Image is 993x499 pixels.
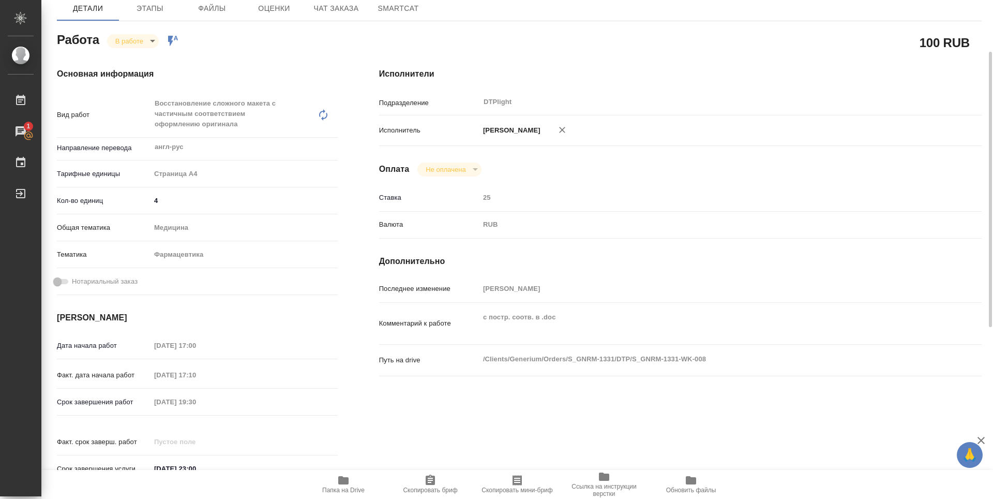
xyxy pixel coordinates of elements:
textarea: /Clients/Generium/Orders/S_GNRM-1331/DTP/S_GNRM-1331-WK-008 [479,350,931,368]
span: Нотариальный заказ [72,276,138,287]
button: Ссылка на инструкции верстки [561,470,648,499]
p: Путь на drive [379,355,479,365]
span: Папка на Drive [322,487,365,494]
p: Последнее изменение [379,284,479,294]
div: В работе [107,34,159,48]
p: [PERSON_NAME] [479,125,540,136]
textarea: с постр. соотв. в .doc [479,309,931,336]
span: Файлы [187,2,237,15]
p: Направление перевода [57,143,151,153]
button: 🙏 [957,442,983,468]
span: SmartCat [373,2,423,15]
input: Пустое поле [479,190,931,205]
p: Комментарий к работе [379,318,479,329]
div: Медицина [151,219,338,237]
input: Пустое поле [151,434,241,449]
span: 🙏 [961,444,979,466]
h4: Основная информация [57,68,338,80]
p: Вид работ [57,110,151,120]
input: ✎ Введи что-нибудь [151,461,241,476]
div: Страница А4 [151,165,338,183]
p: Валюта [379,219,479,230]
p: Исполнитель [379,125,479,136]
p: Дата начала работ [57,341,151,351]
span: Оценки [249,2,299,15]
button: Папка на Drive [300,470,387,499]
button: Скопировать мини-бриф [474,470,561,499]
input: Пустое поле [479,281,931,296]
button: Не оплачена [423,165,469,174]
h4: [PERSON_NAME] [57,312,338,324]
span: Скопировать бриф [403,487,457,494]
input: Пустое поле [151,394,241,409]
input: ✎ Введи что-нибудь [151,193,338,208]
span: Обновить файлы [666,487,716,494]
span: Чат заказа [311,2,361,15]
button: Удалить исполнителя [551,119,574,141]
p: Факт. срок заверш. работ [57,437,151,447]
p: Подразделение [379,98,479,108]
button: Скопировать бриф [387,470,474,499]
span: Детали [63,2,113,15]
p: Ставка [379,193,479,203]
div: Фармацевтика [151,246,338,263]
h4: Оплата [379,163,410,175]
span: Этапы [125,2,175,15]
div: В работе [417,163,481,177]
input: Пустое поле [151,368,241,383]
p: Общая тематика [57,223,151,233]
span: 1 [20,121,36,131]
button: Обновить файлы [648,470,734,499]
span: Скопировать мини-бриф [482,487,552,494]
h2: 100 RUB [920,34,970,51]
h4: Дополнительно [379,255,982,268]
p: Кол-во единиц [57,196,151,206]
h2: Работа [57,30,99,48]
p: Срок завершения услуги [57,464,151,474]
p: Тематика [57,250,151,260]
button: В работе [112,37,146,46]
div: RUB [479,216,931,233]
p: Срок завершения работ [57,397,151,407]
a: 1 [3,119,39,144]
h4: Исполнители [379,68,982,80]
input: Пустое поле [151,338,241,353]
p: Тарифные единицы [57,169,151,179]
span: Ссылка на инструкции верстки [567,483,641,497]
p: Факт. дата начала работ [57,370,151,380]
